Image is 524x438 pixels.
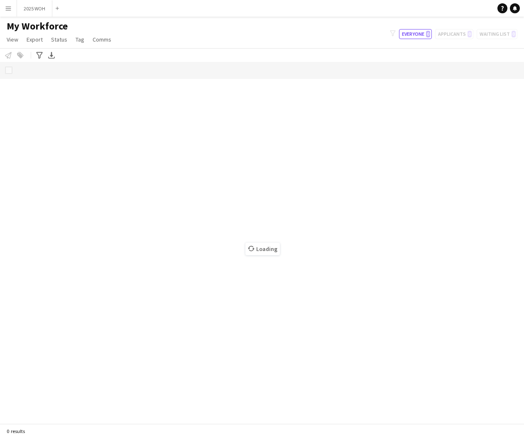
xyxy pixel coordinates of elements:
[47,50,56,60] app-action-btn: Export XLSX
[34,50,44,60] app-action-btn: Advanced filters
[3,34,22,45] a: View
[7,20,68,32] span: My Workforce
[17,0,52,17] button: 2025 WOH
[72,34,88,45] a: Tag
[399,29,432,39] button: Everyone0
[48,34,71,45] a: Status
[23,34,46,45] a: Export
[7,36,18,43] span: View
[51,36,67,43] span: Status
[245,243,280,255] span: Loading
[426,31,430,37] span: 0
[93,36,111,43] span: Comms
[27,36,43,43] span: Export
[89,34,115,45] a: Comms
[76,36,84,43] span: Tag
